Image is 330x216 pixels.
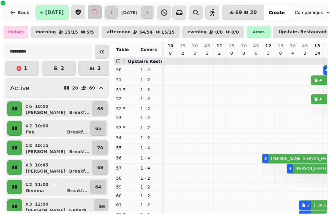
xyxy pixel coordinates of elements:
p: Breakf ... [67,188,87,194]
p: Breakf ... [67,129,87,135]
p: 11 [216,43,222,49]
p: 15 [180,43,185,49]
span: Table [116,47,129,52]
p: 50 [116,67,136,73]
p: 1 - 2 [141,202,160,208]
p: 1 - 2 [141,175,160,181]
div: Periods [4,26,28,38]
p: 2 [29,181,32,188]
span: 69 [235,10,242,15]
p: 1 - 2 [141,115,160,121]
p: 0 [193,50,197,56]
p: 61 [116,202,136,208]
p: 0 [229,50,234,56]
button: 64 [90,180,106,194]
p: morning [36,30,56,35]
button: 210:00PanBreakf... [23,121,89,136]
p: 51.5 [116,87,136,93]
button: Collapse sidebar [95,45,109,59]
button: 70 [92,141,108,155]
span: 20 [250,10,257,15]
p: 15 [277,43,283,49]
button: 6920 [222,5,264,20]
button: 312:00[PERSON_NAME]Genera... [23,199,93,214]
p: Genera ... [69,207,91,213]
p: 68 [97,106,103,112]
p: 1 - 2 [141,125,160,131]
p: 59 [116,184,136,190]
button: Create [264,5,289,20]
p: 1 - 4 [141,67,160,73]
p: 65 [95,125,101,131]
button: 69 [92,160,108,175]
span: Covers [141,47,157,52]
button: evening0/00/0 [182,26,244,38]
p: 12 [265,43,271,49]
p: 55 [116,145,136,151]
p: [PERSON_NAME] [26,109,65,115]
p: 70 [97,145,103,151]
h2: Active [10,84,29,92]
p: 3 [97,66,101,71]
p: 1 - 2 [141,77,160,83]
p: 3 [29,162,32,168]
p: 53.5 [116,125,136,131]
p: 4 [290,50,295,56]
p: 1 - 2 [141,106,160,112]
p: 2 [29,142,32,148]
span: Back [18,10,29,15]
p: 3 [29,201,32,207]
p: 1 - 4 [141,155,160,161]
button: 1 [5,61,39,76]
p: 0 [278,50,283,56]
button: 210:15[PERSON_NAME]Breakf... [23,141,91,155]
p: Gemma [26,188,44,194]
p: 56 [99,203,105,210]
p: 0 / 0 [231,30,239,34]
p: 69 [89,86,95,90]
p: 1 - 2 [141,193,160,199]
p: 52 [116,96,136,102]
p: 2 [61,66,64,71]
p: 20 [72,86,78,90]
p: Breakf ... [69,148,90,155]
p: 15 [229,43,234,49]
button: [DATE] [35,5,69,20]
p: Pan [26,129,35,135]
p: 10:00 [35,103,49,109]
p: 1 - 2 [141,87,160,93]
p: 10:15 [35,142,49,148]
button: afternoon54/5415/15 [102,26,180,38]
div: 3 [307,203,310,208]
p: 13 [314,43,320,49]
p: 15 / 15 [161,30,175,34]
button: 211:00GemmaBreakf... [23,180,89,194]
p: [PERSON_NAME] [26,207,65,213]
p: 60 [116,193,136,199]
p: 52.5 [116,106,136,112]
p: 45 [253,43,259,49]
button: 610:00[PERSON_NAME]Breakf... [23,101,91,116]
p: 10:45 [35,162,49,168]
p: 30 [290,43,295,49]
p: 0 [241,50,246,56]
p: 30 [192,43,198,49]
p: evening [188,30,207,35]
p: 1 - 4 [141,165,160,171]
button: 68 [92,101,108,116]
span: 🍴 Upstairs Restaurant [121,59,176,64]
button: morning15/155/5 [31,26,99,38]
p: 8 [168,50,173,56]
button: 310:45[PERSON_NAME]Breakf... [23,160,91,175]
p: 3 [205,50,210,56]
span: Compamigos [295,9,323,16]
span: [DATE] [45,10,64,15]
p: 0 [254,50,258,56]
p: 12:00 [35,201,49,207]
p: 5 / 5 [86,30,94,34]
p: 1 - 2 [141,184,160,190]
button: 65 [90,121,106,136]
p: 54 [116,135,136,141]
div: 3 [264,156,267,161]
p: [PERSON_NAME] [26,148,65,155]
